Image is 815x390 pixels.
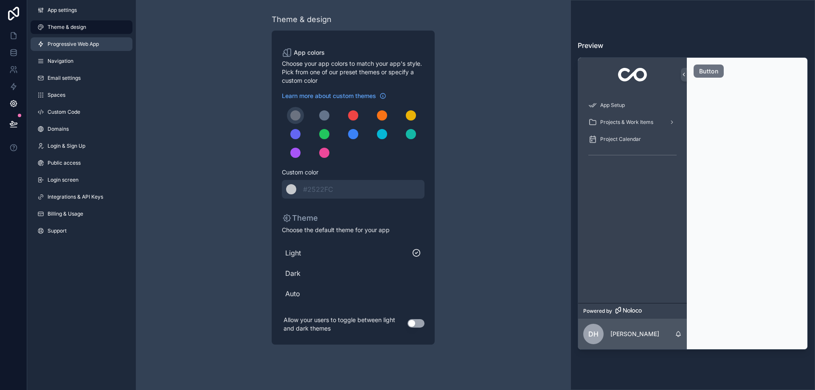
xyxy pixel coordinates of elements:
[48,24,86,31] span: Theme & design
[694,65,724,78] button: Button
[31,207,132,221] a: Billing & Usage
[282,226,424,234] span: Choose the default theme for your app
[31,156,132,170] a: Public access
[31,190,132,204] a: Integrations & API Keys
[578,40,808,51] h3: Preview
[600,102,625,109] span: App Setup
[31,224,132,238] a: Support
[303,185,333,194] span: #2522FC
[48,41,99,48] span: Progressive Web App
[600,136,641,143] span: Project Calendar
[282,92,376,100] span: Learn more about custom themes
[272,14,332,25] div: Theme & design
[31,37,132,51] a: Progressive Web App
[282,59,424,85] span: Choose your app colors to match your app's style. Pick from one of our preset themes or specify a...
[31,105,132,119] a: Custom Code
[618,68,647,81] img: App logo
[48,177,79,183] span: Login screen
[588,329,599,339] span: DH
[285,248,412,258] span: Light
[48,126,69,132] span: Domains
[48,227,67,234] span: Support
[31,139,132,153] a: Login & Sign Up
[285,268,421,278] span: Dark
[31,20,132,34] a: Theme & design
[583,98,682,113] a: App Setup
[282,168,418,177] span: Custom color
[282,212,318,224] p: Theme
[31,54,132,68] a: Navigation
[31,71,132,85] a: Email settings
[48,109,80,115] span: Custom Code
[583,308,612,314] span: Powered by
[31,3,132,17] a: App settings
[48,75,81,81] span: Email settings
[610,330,659,338] p: [PERSON_NAME]
[578,303,687,319] a: Powered by
[48,210,83,217] span: Billing & Usage
[31,173,132,187] a: Login screen
[578,92,687,303] div: scrollable content
[48,160,81,166] span: Public access
[48,194,103,200] span: Integrations & API Keys
[583,132,682,147] a: Project Calendar
[48,7,77,14] span: App settings
[600,119,653,126] span: Projects & Work Items
[282,314,407,334] p: Allow your users to toggle between light and dark themes
[285,289,421,299] span: Auto
[282,92,386,100] a: Learn more about custom themes
[583,115,682,130] a: Projects & Work Items
[31,88,132,102] a: Spaces
[48,143,85,149] span: Login & Sign Up
[294,48,325,57] span: App colors
[48,58,73,65] span: Navigation
[31,122,132,136] a: Domains
[48,92,65,98] span: Spaces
